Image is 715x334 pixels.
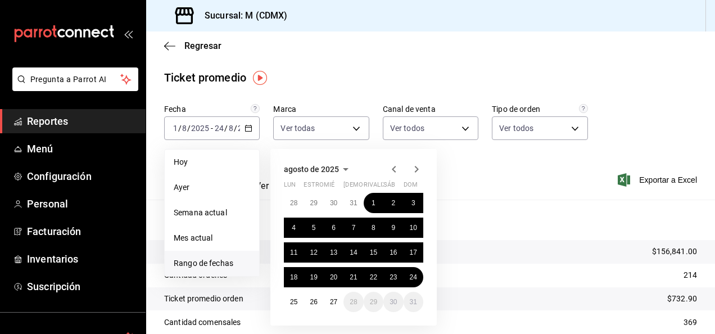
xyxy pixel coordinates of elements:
[404,181,418,193] abbr: domingo
[364,292,383,312] button: 29 de agosto de 2025
[324,193,343,213] button: 30 de julio de 2025
[324,242,343,263] button: 13 de agosto de 2025
[251,104,260,113] svg: Información delimitada a máximo 62 días.
[187,124,191,133] span: /
[370,273,377,281] abbr: 22 de agosto de 2025
[639,175,697,184] font: Exportar a Excel
[684,269,697,281] p: 214
[174,156,250,168] span: Hoy
[383,218,403,238] button: 9 de agosto de 2025
[284,242,304,263] button: 11 de agosto de 2025
[343,292,363,312] button: 28 de agosto de 2025
[290,199,297,207] abbr: 28 de julio de 2025
[237,124,256,133] input: ----
[284,165,339,174] span: agosto de 2025
[253,71,267,85] img: Marcador de información sobre herramientas
[383,292,403,312] button: 30 de agosto de 2025
[304,181,339,193] abbr: martes
[404,193,423,213] button: 3 de agosto de 2025
[284,292,304,312] button: 25 de agosto de 2025
[304,218,323,238] button: 5 de agosto de 2025
[310,249,317,256] abbr: 12 de agosto de 2025
[27,198,68,210] font: Personal
[12,67,138,91] button: Pregunta a Parrot AI
[290,273,297,281] abbr: 18 de agosto de 2025
[324,267,343,287] button: 20 de agosto de 2025
[370,298,377,306] abbr: 29 de agosto de 2025
[343,181,410,193] abbr: jueves
[234,124,237,133] span: /
[304,193,323,213] button: 29 de julio de 2025
[364,193,383,213] button: 1 de agosto de 2025
[174,207,250,219] span: Semana actual
[330,298,337,306] abbr: 27 de agosto de 2025
[164,293,243,305] p: Ticket promedio orden
[290,298,297,306] abbr: 25 de agosto de 2025
[404,292,423,312] button: 31 de agosto de 2025
[391,199,395,207] abbr: 2 de agosto de 2025
[364,181,395,193] abbr: viernes
[410,273,417,281] abbr: 24 de agosto de 2025
[8,82,138,93] a: Pregunta a Parrot AI
[184,40,221,51] span: Regresar
[352,224,356,232] abbr: 7 de agosto de 2025
[404,242,423,263] button: 17 de agosto de 2025
[343,218,363,238] button: 7 de agosto de 2025
[404,267,423,287] button: 24 de agosto de 2025
[214,124,224,133] input: --
[579,104,588,113] svg: Todas las órdenes contabilizan 1 comensal a excepción de órdenes de mesa con comensales obligator...
[30,74,121,85] span: Pregunta a Parrot AI
[404,218,423,238] button: 10 de agosto de 2025
[350,298,357,306] abbr: 28 de agosto de 2025
[164,40,221,51] button: Regresar
[383,193,403,213] button: 2 de agosto de 2025
[124,29,133,38] button: open_drawer_menu
[324,292,343,312] button: 27 de agosto de 2025
[182,124,187,133] input: --
[27,253,78,265] font: Inventarios
[173,124,178,133] input: --
[178,124,182,133] span: /
[27,281,80,292] font: Suscripción
[492,105,587,113] label: Tipo de orden
[312,224,316,232] abbr: 5 de agosto de 2025
[290,249,297,256] abbr: 11 de agosto de 2025
[304,292,323,312] button: 26 de agosto de 2025
[383,267,403,287] button: 23 de agosto de 2025
[228,124,234,133] input: --
[284,267,304,287] button: 18 de agosto de 2025
[164,105,260,113] label: Fecha
[174,232,250,244] span: Mes actual
[350,273,357,281] abbr: 21 de agosto de 2025
[310,199,317,207] abbr: 29 de julio de 2025
[292,224,296,232] abbr: 4 de agosto de 2025
[304,267,323,287] button: 19 de agosto de 2025
[324,181,334,193] abbr: miércoles
[372,199,375,207] abbr: 1 de agosto de 2025
[304,242,323,263] button: 12 de agosto de 2025
[410,249,417,256] abbr: 17 de agosto de 2025
[174,258,250,269] span: Rango de fechas
[343,242,363,263] button: 14 de agosto de 2025
[224,124,228,133] span: /
[383,181,395,193] abbr: sábado
[174,182,250,193] span: Ayer
[284,181,296,193] abbr: lunes
[310,298,317,306] abbr: 26 de agosto de 2025
[391,224,395,232] abbr: 9 de agosto de 2025
[330,273,337,281] abbr: 20 de agosto de 2025
[410,298,417,306] abbr: 31 de agosto de 2025
[27,115,68,127] font: Reportes
[620,173,697,187] button: Exportar a Excel
[390,298,397,306] abbr: 30 de agosto de 2025
[390,273,397,281] abbr: 23 de agosto de 2025
[364,218,383,238] button: 8 de agosto de 2025
[372,224,375,232] abbr: 8 de agosto de 2025
[27,143,53,155] font: Menú
[343,193,363,213] button: 31 de julio de 2025
[310,273,317,281] abbr: 19 de agosto de 2025
[410,224,417,232] abbr: 10 de agosto de 2025
[324,218,343,238] button: 6 de agosto de 2025
[280,123,315,134] span: Ver todas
